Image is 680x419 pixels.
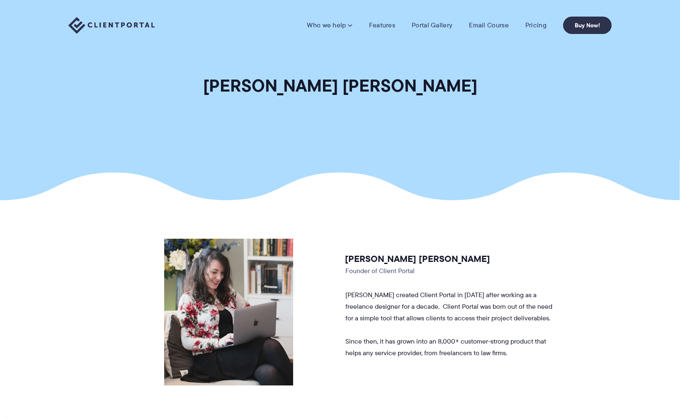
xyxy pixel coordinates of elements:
a: Pricing [525,21,546,29]
span: [PERSON_NAME] created Client Portal in [DATE] after working as a freelance designer for a decade.... [345,290,552,323]
p: Founder of Client Portal [345,265,553,277]
a: Email Course [469,21,509,29]
h3: [PERSON_NAME] [PERSON_NAME] [345,253,553,265]
a: Features [369,21,395,29]
a: Buy Now! [563,17,612,34]
h1: [PERSON_NAME] [PERSON_NAME] [203,75,477,97]
span: Since then, it has grown into an 8,000+ customer-strong product that helps any service provider, ... [345,337,546,358]
a: Portal Gallery [412,21,452,29]
img: laura-elizabeth-311 [164,239,293,385]
a: Who we help [307,21,352,29]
